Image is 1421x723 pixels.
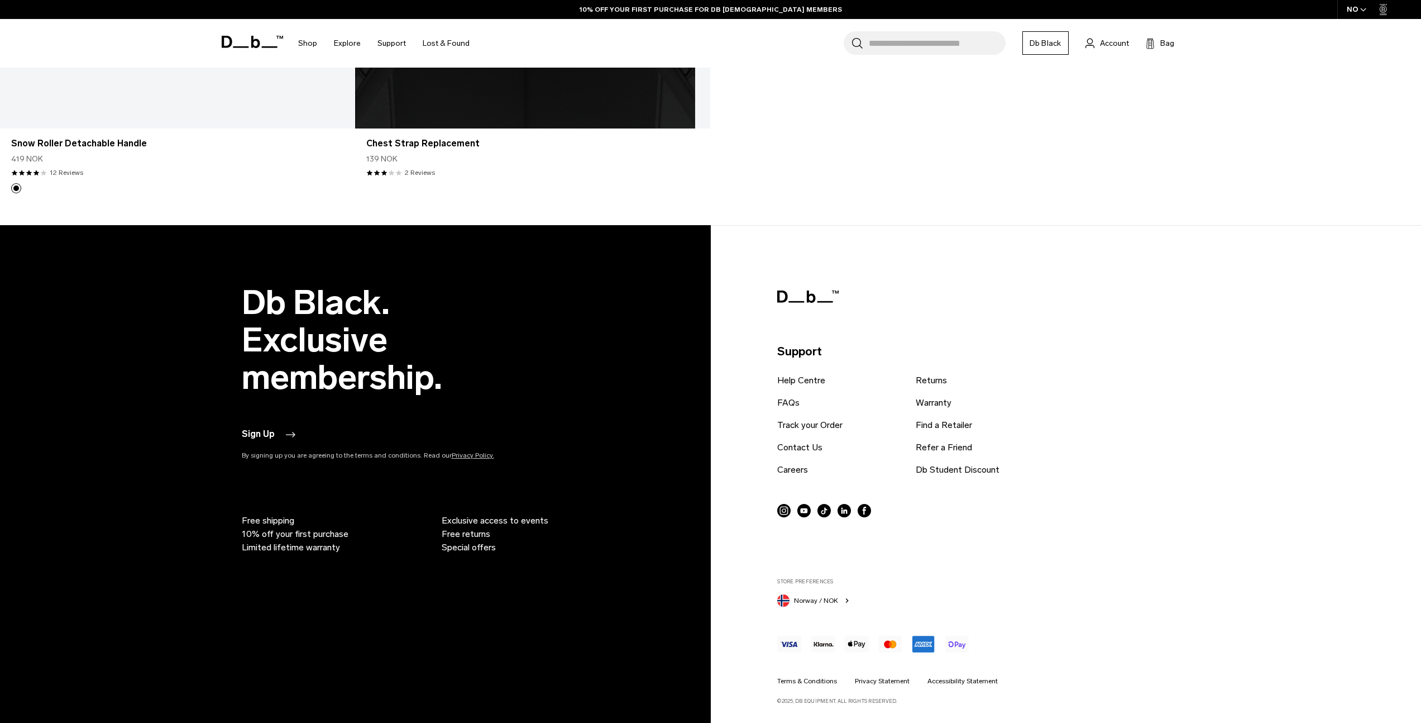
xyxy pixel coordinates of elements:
[777,693,1168,705] p: ©2025, Db Equipment. All rights reserved.
[442,527,490,541] span: Free returns
[916,396,951,410] a: Warranty
[50,168,83,178] a: 12 reviews
[916,463,999,477] a: Db Student Discount
[916,418,972,432] a: Find a Retailer
[11,183,21,193] button: Black Out
[242,514,294,527] span: Free shipping
[334,23,361,63] a: Explore
[777,578,1168,586] label: Store Preferences
[1100,37,1129,49] span: Account
[242,450,543,460] p: By signing up you are agreeing to the terms and conditions. Read our
[1085,36,1129,50] a: Account
[777,418,843,432] a: Track your Order
[366,137,698,150] a: Chest Strap Replacement
[442,514,548,527] span: Exclusive access to events
[242,527,348,541] span: 10% off your first purchase
[777,592,851,607] button: Norway Norway / NOK
[423,23,470,63] a: Lost & Found
[11,137,343,150] a: Snow Roller Detachable Handle
[777,441,822,454] a: Contact Us
[777,396,800,410] a: FAQs
[1022,31,1069,55] a: Db Black
[794,596,838,606] span: Norway / NOK
[242,284,543,396] h2: Db Black. Exclusive membership.
[377,23,406,63] a: Support
[777,463,808,477] a: Careers
[777,374,825,387] a: Help Centre
[777,343,1168,360] p: Support
[916,374,947,387] a: Returns
[580,4,842,15] a: 10% OFF YOUR FIRST PURCHASE FOR DB [DEMOGRAPHIC_DATA] MEMBERS
[855,676,910,686] a: Privacy Statement
[452,451,494,459] a: Privacy Policy.
[442,541,496,554] span: Special offers
[927,676,998,686] a: Accessibility Statement
[777,676,837,686] a: Terms & Conditions
[1146,36,1174,50] button: Bag
[242,541,340,554] span: Limited lifetime warranty
[1160,37,1174,49] span: Bag
[916,441,972,454] a: Refer a Friend
[290,19,478,68] nav: Main Navigation
[405,168,435,178] a: 2 reviews
[366,153,398,165] span: 139 NOK
[242,428,297,441] button: Sign Up
[11,153,43,165] span: 419 NOK
[777,594,790,607] img: Norway
[298,23,317,63] a: Shop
